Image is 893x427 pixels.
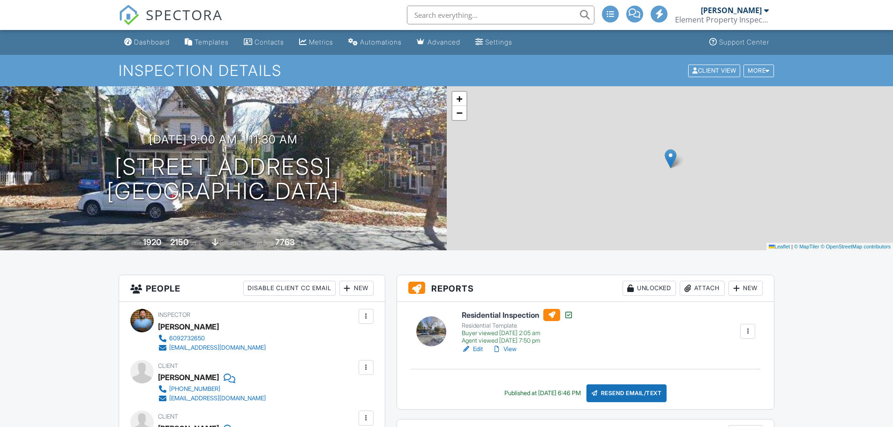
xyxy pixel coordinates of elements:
img: The Best Home Inspection Software - Spectora [119,5,139,25]
div: New [339,281,374,296]
span: Lot Size [254,240,274,247]
h6: Residential Inspection [462,309,573,321]
a: Automations (Basic) [345,34,405,51]
div: [PHONE_NUMBER] [169,385,220,393]
img: Marker [665,149,676,168]
a: 6092732650 [158,334,266,343]
input: Search everything... [407,6,594,24]
div: Residential Template [462,322,573,330]
h1: Inspection Details [119,62,775,79]
a: Metrics [295,34,337,51]
div: Advanced [428,38,460,46]
a: Settings [472,34,516,51]
div: Disable Client CC Email [243,281,336,296]
a: Residential Inspection Residential Template Buyer viewed [DATE] 2:05 am Agent viewed [DATE] 7:50 pm [462,309,573,345]
a: Support Center [705,34,773,51]
a: SPECTORA [119,13,223,32]
span: SPECTORA [146,5,223,24]
span: sq.ft. [296,240,308,247]
span: | [791,244,793,249]
a: [EMAIL_ADDRESS][DOMAIN_NAME] [158,394,266,403]
h1: [STREET_ADDRESS] [GEOGRAPHIC_DATA] [107,155,339,204]
div: Unlocked [623,281,676,296]
div: Buyer viewed [DATE] 2:05 am [462,330,573,337]
div: Templates [195,38,229,46]
a: Contacts [240,34,288,51]
div: 2150 [170,237,188,247]
a: View [492,345,517,354]
div: 6092732650 [169,335,205,342]
div: More [743,64,774,77]
div: Settings [485,38,512,46]
div: [PERSON_NAME] [158,320,219,334]
h3: [DATE] 9:00 am - 11:30 am [149,133,298,146]
span: + [456,93,462,105]
div: Attach [680,281,725,296]
div: [PERSON_NAME] [158,370,219,384]
a: © OpenStreetMap contributors [821,244,891,249]
a: [PHONE_NUMBER] [158,384,266,394]
div: [PERSON_NAME] [701,6,762,15]
h3: People [119,275,385,302]
div: Support Center [719,38,769,46]
div: New [728,281,763,296]
span: sq. ft. [190,240,203,247]
div: Automations [360,38,402,46]
a: Advanced [413,34,464,51]
a: Zoom out [452,106,466,120]
span: Built [131,240,142,247]
div: [EMAIL_ADDRESS][DOMAIN_NAME] [169,395,266,402]
span: − [456,107,462,119]
div: [EMAIL_ADDRESS][DOMAIN_NAME] [169,344,266,352]
span: Client [158,362,178,369]
div: Dashboard [134,38,170,46]
a: Client View [687,67,743,74]
a: Dashboard [120,34,173,51]
a: Leaflet [769,244,790,249]
div: Agent viewed [DATE] 7:50 pm [462,337,573,345]
div: 1920 [143,237,161,247]
span: Client [158,413,178,420]
div: Published at [DATE] 6:46 PM [504,390,581,397]
a: Zoom in [452,92,466,106]
div: Client View [688,64,740,77]
div: Resend Email/Text [586,384,667,402]
span: Inspector [158,311,190,318]
div: 7763 [275,237,295,247]
h3: Reports [397,275,774,302]
a: © MapTiler [794,244,819,249]
div: Metrics [309,38,333,46]
span: basement [220,240,245,247]
div: Element Property Inspections [675,15,769,24]
a: [EMAIL_ADDRESS][DOMAIN_NAME] [158,343,266,352]
a: Templates [181,34,233,51]
a: Edit [462,345,483,354]
div: Contacts [255,38,284,46]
